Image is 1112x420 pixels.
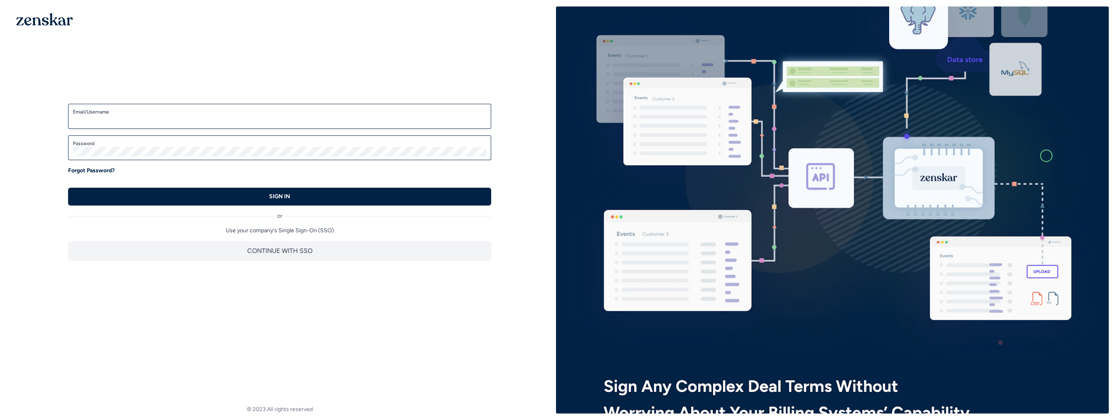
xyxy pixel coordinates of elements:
[68,206,491,220] div: or
[73,109,486,115] label: Email/Username
[73,140,486,147] label: Password
[68,188,491,206] button: SIGN IN
[68,227,491,235] p: Use your company's Single Sign-On (SSO)
[16,13,73,26] img: 1OGAJ2xQqyY4LXKgY66KYq0eOWRCkrZdAb3gUhuVAqdWPZE9SRJmCz+oDMSn4zDLXe31Ii730ItAGKgCKgCCgCikA4Av8PJUP...
[68,241,491,261] button: CONTINUE WITH SSO
[3,405,556,414] footer: © 2023 All rights reserved
[269,193,290,201] p: SIGN IN
[68,167,115,175] a: Forgot Password?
